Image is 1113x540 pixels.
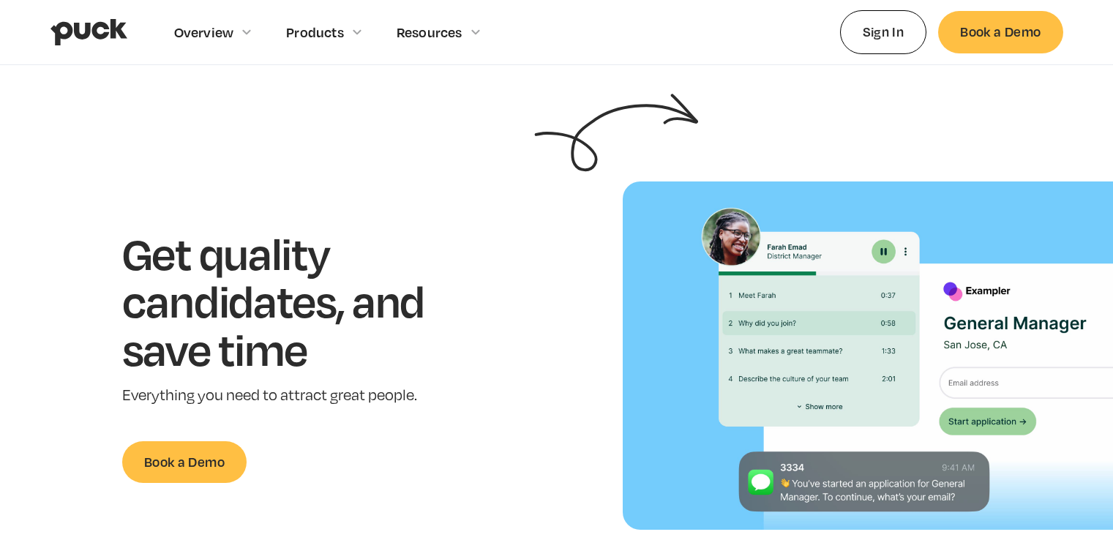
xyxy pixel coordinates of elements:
[122,229,470,373] h1: Get quality candidates, and save time
[397,24,462,40] div: Resources
[174,24,234,40] div: Overview
[122,385,470,406] p: Everything you need to attract great people.
[938,11,1063,53] a: Book a Demo
[840,10,927,53] a: Sign In
[286,24,344,40] div: Products
[122,441,247,483] a: Book a Demo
